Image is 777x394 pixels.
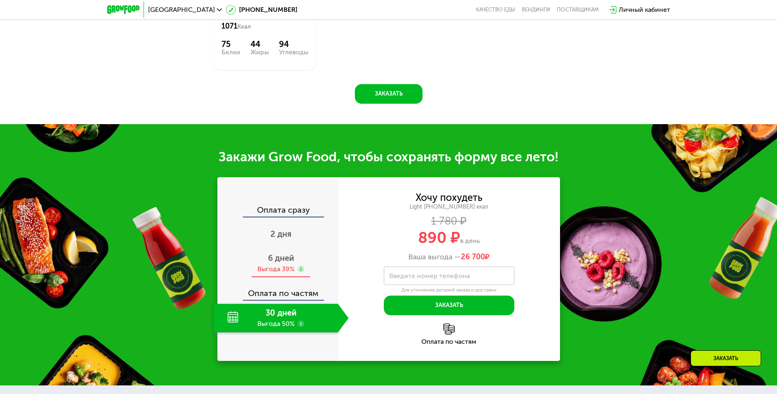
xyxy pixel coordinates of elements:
[557,7,599,13] div: поставщикам
[338,217,560,226] div: 1 780 ₽
[221,39,240,49] div: 75
[237,23,251,30] span: Ккал
[460,237,480,245] span: в день
[443,323,455,335] img: l6xcnZfty9opOoJh.png
[338,338,560,345] div: Оплата по частям
[355,84,423,104] button: Заказать
[218,281,338,300] div: Оплата по частям
[279,49,308,56] div: Углеводы
[148,7,215,13] span: [GEOGRAPHIC_DATA]
[461,253,489,262] span: ₽
[389,274,470,278] label: Введите номер телефона
[522,7,550,13] a: Вендинги
[416,193,483,202] div: Хочу похудеть
[279,39,308,49] div: 94
[384,287,514,294] div: Для уточнения деталей заказа и доставки
[691,350,761,366] div: Заказать
[476,7,515,13] a: Качество еды
[270,229,292,239] span: 2 дня
[461,252,485,261] span: 26 700
[221,22,237,31] span: 1071
[250,39,269,49] div: 44
[338,253,560,262] div: Ваша выгода —
[221,13,308,31] div: Всего в [DATE]
[268,253,294,263] span: 6 дней
[226,5,297,15] a: [PHONE_NUMBER]
[338,203,560,211] div: Light [PHONE_NUMBER] ккал
[619,5,670,15] div: Личный кабинет
[384,296,514,315] button: Заказать
[218,206,338,216] div: Оплата сразу
[257,265,294,274] div: Выгода 39%
[418,228,460,247] span: 890 ₽
[221,49,240,56] div: Белки
[250,49,269,56] div: Жиры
